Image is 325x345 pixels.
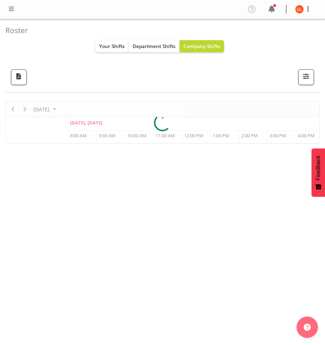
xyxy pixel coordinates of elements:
[129,40,180,52] button: Department Shifts
[311,148,325,197] button: Feedback - Show survey
[315,155,321,180] span: Feedback
[304,324,311,331] img: help-xxl-2.png
[295,5,304,14] img: lynette-lockett11677.jpg
[180,40,224,52] button: Company Shifts
[298,69,314,85] button: Filter Shifts
[183,43,220,49] span: Company Shifts
[133,43,176,49] span: Department Shifts
[11,69,27,85] button: Download a PDF of the roster for the current day
[5,26,314,34] h4: Roster
[99,43,125,49] span: Your Shifts
[5,101,320,144] div: Timeline Day of September 18, 2025
[95,40,129,52] button: Your Shifts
